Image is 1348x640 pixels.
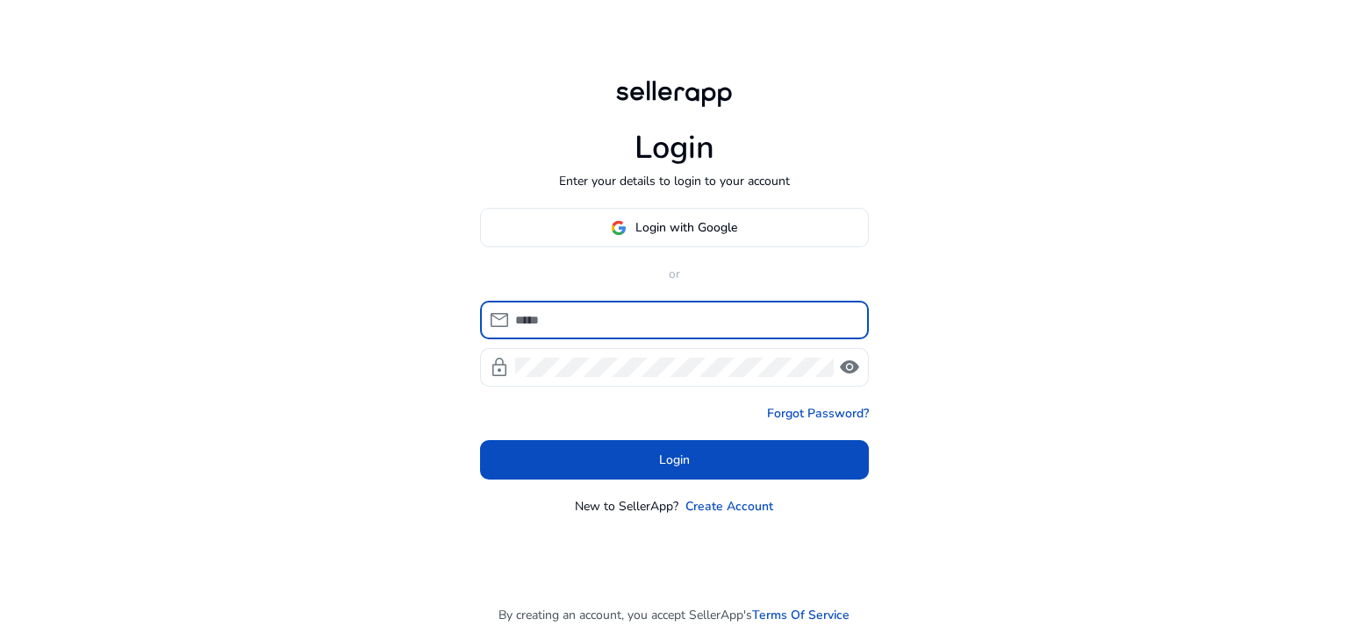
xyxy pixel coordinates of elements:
[480,265,869,283] p: or
[611,220,627,236] img: google-logo.svg
[489,357,510,378] span: lock
[767,404,869,423] a: Forgot Password?
[635,218,737,237] span: Login with Google
[575,497,678,516] p: New to SellerApp?
[752,606,850,624] a: Terms Of Service
[559,172,790,190] p: Enter your details to login to your account
[489,309,510,331] span: mail
[839,357,860,378] span: visibility
[480,440,869,480] button: Login
[685,497,773,516] a: Create Account
[635,129,714,167] h1: Login
[480,208,869,247] button: Login with Google
[659,451,690,469] span: Login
